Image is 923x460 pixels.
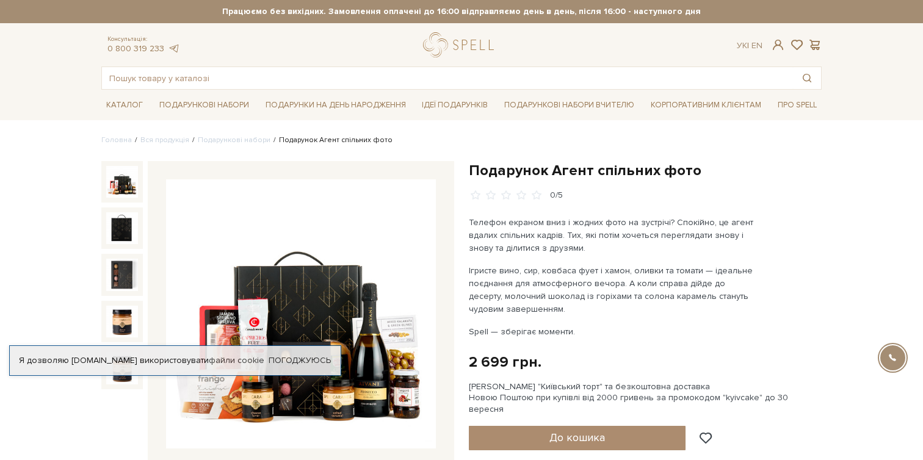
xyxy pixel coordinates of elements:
div: [PERSON_NAME] "Київський торт" та безкоштовна доставка Новою Поштою при купівлі від 2000 гривень ... [469,381,822,415]
a: файли cookie [209,355,264,365]
img: Подарунок Агент спільних фото [106,166,138,198]
p: Ігристе вино, сир, ковбаса фует і хамон, оливки та томати — ідеальне поєднання для атмосферного в... [469,264,755,315]
a: Подарункові набори [154,96,254,115]
span: | [747,40,749,51]
a: logo [423,32,499,57]
span: До кошика [549,431,605,444]
span: Консультація: [107,35,179,43]
a: Про Spell [773,96,822,115]
button: До кошика [469,426,686,450]
div: 0/5 [550,190,563,201]
a: telegram [167,43,179,54]
div: Ук [737,40,762,51]
a: Головна [101,135,132,145]
img: Подарунок Агент спільних фото [106,212,138,244]
div: 2 699 грн. [469,353,541,372]
img: Подарунок Агент спільних фото [106,306,138,337]
a: En [751,40,762,51]
a: Подарункові набори Вчителю [499,95,639,115]
a: Каталог [101,96,148,115]
input: Пошук товару у каталозі [102,67,793,89]
p: Spell — зберігає моменти. [469,325,755,338]
img: Подарунок Агент спільних фото [166,179,436,449]
a: Корпоративним клієнтам [646,96,766,115]
a: Вся продукція [140,135,189,145]
a: Подарунки на День народження [261,96,411,115]
img: Подарунок Агент спільних фото [106,259,138,290]
li: Подарунок Агент спільних фото [270,135,393,146]
div: Я дозволяю [DOMAIN_NAME] використовувати [10,355,341,366]
p: Телефон екраном вниз і жодних фото на зустрічі? Спокійно, це агент вдалих спільних кадрів. Тих, я... [469,216,755,254]
a: Погоджуюсь [269,355,331,366]
a: Подарункові набори [198,135,270,145]
strong: Працюємо без вихідних. Замовлення оплачені до 16:00 відправляємо день в день, після 16:00 - насту... [101,6,822,17]
a: 0 800 319 233 [107,43,164,54]
a: Ідеї подарунків [417,96,493,115]
button: Пошук товару у каталозі [793,67,821,89]
h1: Подарунок Агент спільних фото [469,161,822,180]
